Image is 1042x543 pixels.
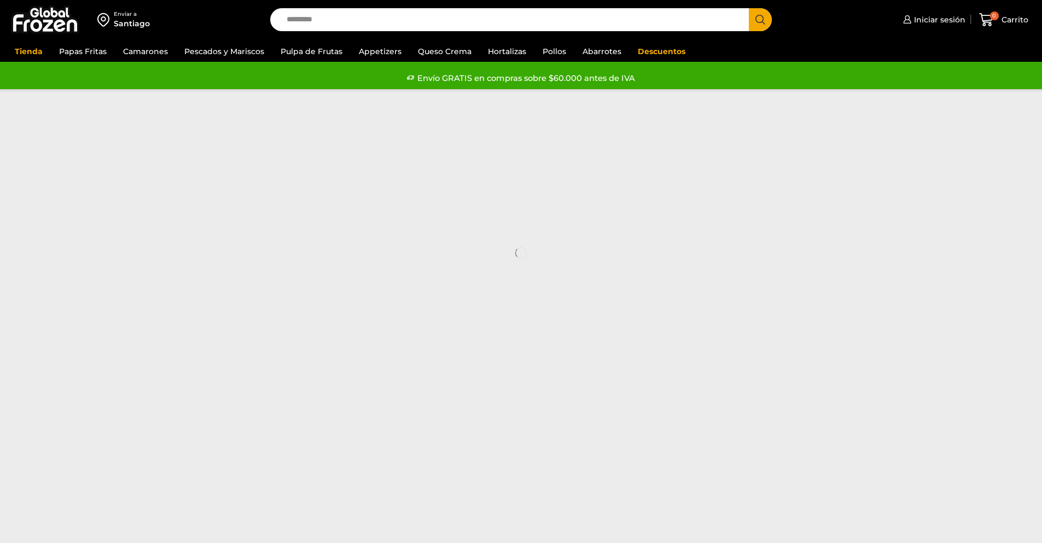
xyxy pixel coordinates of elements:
[179,41,270,62] a: Pescados y Mariscos
[412,41,477,62] a: Queso Crema
[9,41,48,62] a: Tienda
[353,41,407,62] a: Appetizers
[275,41,348,62] a: Pulpa de Frutas
[118,41,173,62] a: Camarones
[114,18,150,29] div: Santiago
[632,41,691,62] a: Descuentos
[97,10,114,29] img: address-field-icon.svg
[54,41,112,62] a: Papas Fritas
[114,10,150,18] div: Enviar a
[537,41,572,62] a: Pollos
[911,14,965,25] span: Iniciar sesión
[749,8,772,31] button: Search button
[976,7,1031,33] a: 0 Carrito
[999,14,1028,25] span: Carrito
[990,11,999,20] span: 0
[900,9,965,31] a: Iniciar sesión
[482,41,532,62] a: Hortalizas
[577,41,627,62] a: Abarrotes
